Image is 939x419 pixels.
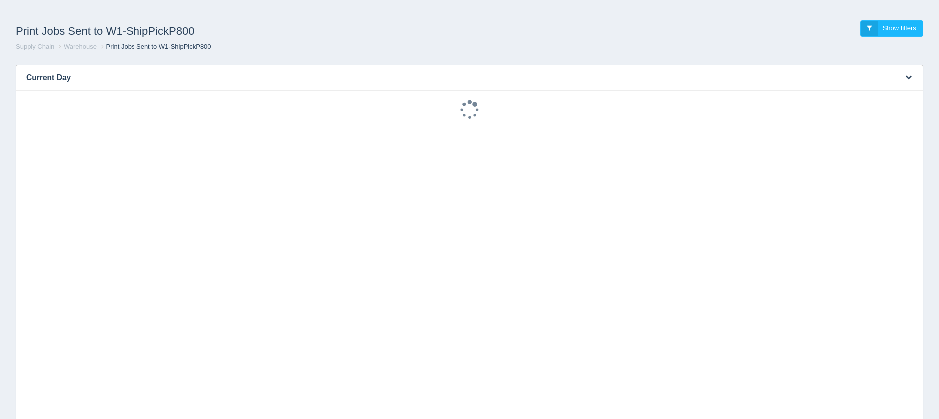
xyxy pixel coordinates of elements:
span: Show filters [883,24,916,32]
a: Supply Chain [16,43,54,50]
a: Warehouse [64,43,97,50]
h3: Current Day [16,65,892,90]
h1: Print Jobs Sent to W1-ShipPickP800 [16,20,470,42]
a: Show filters [860,20,923,37]
li: Print Jobs Sent to W1-ShipPickP800 [99,42,211,52]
